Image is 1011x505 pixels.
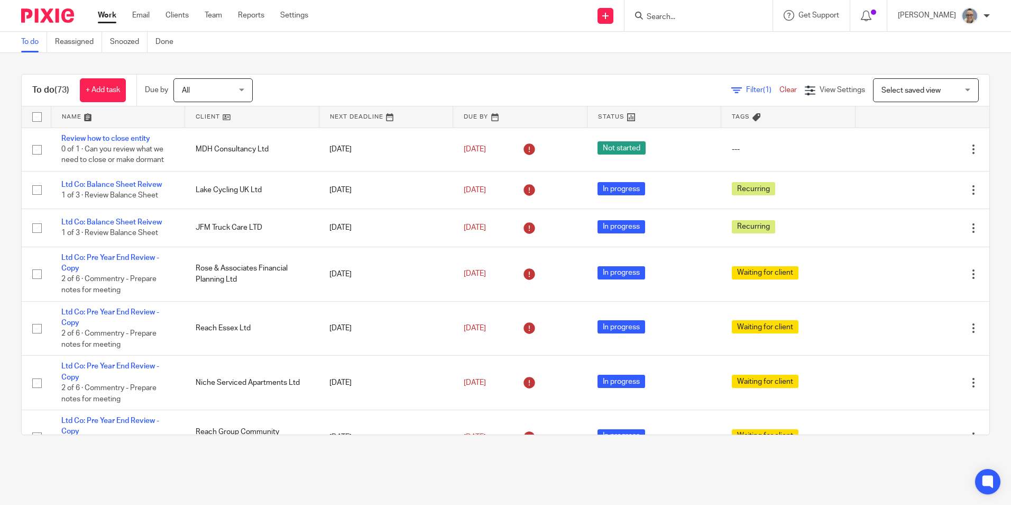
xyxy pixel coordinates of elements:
[80,78,126,102] a: + Add task
[61,135,150,142] a: Review how to close entity
[732,220,775,233] span: Recurring
[98,10,116,21] a: Work
[319,410,453,465] td: [DATE]
[319,247,453,301] td: [DATE]
[820,86,865,94] span: View Settings
[464,270,486,278] span: [DATE]
[763,86,771,94] span: (1)
[319,128,453,171] td: [DATE]
[464,434,486,441] span: [DATE]
[961,7,978,24] img: Website%20Headshot.png
[732,182,775,195] span: Recurring
[61,219,162,226] a: Ltd Co: Balance Sheet Reivew
[155,32,181,52] a: Done
[898,10,956,21] p: [PERSON_NAME]
[166,10,189,21] a: Clients
[54,86,69,94] span: (73)
[881,87,941,94] span: Select saved view
[185,247,319,301] td: Rose & Associates Financial Planning Ltd
[61,363,159,381] a: Ltd Co: Pre Year End Review - Copy
[185,301,319,356] td: Reach Essex Ltd
[61,181,162,188] a: Ltd Co: Balance Sheet Reivew
[732,320,798,333] span: Waiting for client
[598,320,645,333] span: In progress
[21,32,47,52] a: To do
[598,141,646,155] span: Not started
[185,410,319,465] td: Reach Group Community Projects CIC
[464,186,486,194] span: [DATE]
[185,171,319,209] td: Lake Cycling UK Ltd
[779,86,797,94] a: Clear
[732,266,798,279] span: Waiting for client
[280,10,308,21] a: Settings
[598,266,645,279] span: In progress
[61,146,164,164] span: 0 of 1 · Can you review what we need to close or make dormant
[319,301,453,356] td: [DATE]
[61,384,157,403] span: 2 of 6 · Commentry - Prepare notes for meeting
[598,220,645,233] span: In progress
[238,10,264,21] a: Reports
[746,86,779,94] span: Filter
[205,10,222,21] a: Team
[319,356,453,410] td: [DATE]
[145,85,168,95] p: Due by
[464,224,486,231] span: [DATE]
[464,379,486,386] span: [DATE]
[185,209,319,247] td: JFM Truck Care LTD
[61,192,158,199] span: 1 of 3 · Review Balance Sheet
[464,324,486,332] span: [DATE]
[110,32,148,52] a: Snoozed
[132,10,150,21] a: Email
[732,114,750,120] span: Tags
[185,128,319,171] td: MDH Consultancy Ltd
[464,146,486,153] span: [DATE]
[319,209,453,247] td: [DATE]
[61,417,159,435] a: Ltd Co: Pre Year End Review - Copy
[61,276,157,294] span: 2 of 6 · Commentry - Prepare notes for meeting
[598,182,645,195] span: In progress
[61,230,158,237] span: 1 of 3 · Review Balance Sheet
[598,429,645,443] span: In progress
[598,375,645,388] span: In progress
[182,87,190,94] span: All
[55,32,102,52] a: Reassigned
[61,309,159,327] a: Ltd Co: Pre Year End Review - Copy
[732,375,798,388] span: Waiting for client
[319,171,453,209] td: [DATE]
[646,13,741,22] input: Search
[32,85,69,96] h1: To do
[61,254,159,272] a: Ltd Co: Pre Year End Review - Copy
[61,330,157,348] span: 2 of 6 · Commentry - Prepare notes for meeting
[798,12,839,19] span: Get Support
[21,8,74,23] img: Pixie
[185,356,319,410] td: Niche Serviced Apartments Ltd
[732,429,798,443] span: Waiting for client
[732,144,845,155] div: ---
